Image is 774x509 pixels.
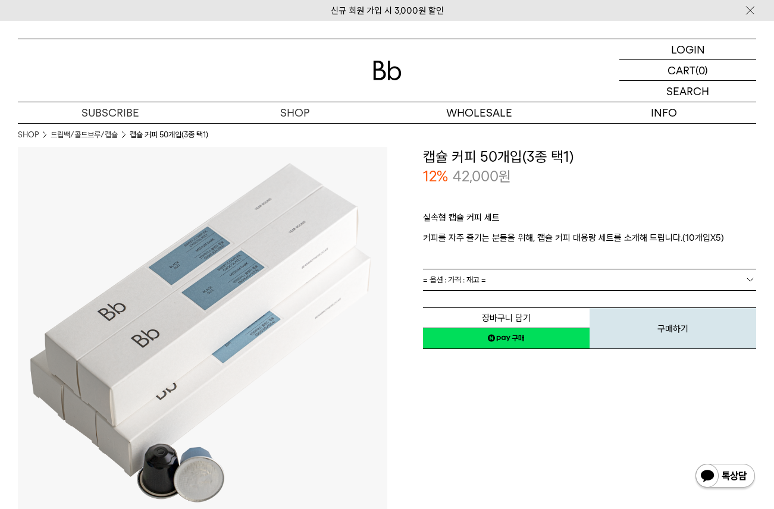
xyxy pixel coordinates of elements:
[590,307,756,349] button: 구매하기
[666,81,709,102] p: SEARCH
[423,210,757,231] p: 실속형 캡슐 커피 세트
[668,60,695,80] p: CART
[499,168,511,185] span: 원
[694,463,756,491] img: 카카오톡 채널 1:1 채팅 버튼
[373,61,402,80] img: 로고
[423,307,590,328] button: 장바구니 담기
[453,166,511,187] p: 42,000
[423,328,590,349] a: 새창
[572,102,756,123] p: INFO
[130,129,208,141] li: 캡슐 커피 50개입(3종 택1)
[423,269,486,290] span: = 옵션 : 가격 : 재고 =
[423,166,448,187] p: 12%
[423,231,757,245] p: 커피를 자주 즐기는 분들을 위해, 캡슐 커피 대용량 세트를 소개해 드립니다.(10개입X5)
[18,129,39,141] a: SHOP
[671,39,705,59] p: LOGIN
[331,5,444,16] a: 신규 회원 가입 시 3,000원 할인
[619,39,756,60] a: LOGIN
[51,129,118,141] a: 드립백/콜드브루/캡슐
[619,60,756,81] a: CART (0)
[423,147,757,167] h3: 캡슐 커피 50개입(3종 택1)
[695,60,708,80] p: (0)
[387,102,572,123] p: WHOLESALE
[18,102,202,123] a: SUBSCRIBE
[202,102,387,123] a: SHOP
